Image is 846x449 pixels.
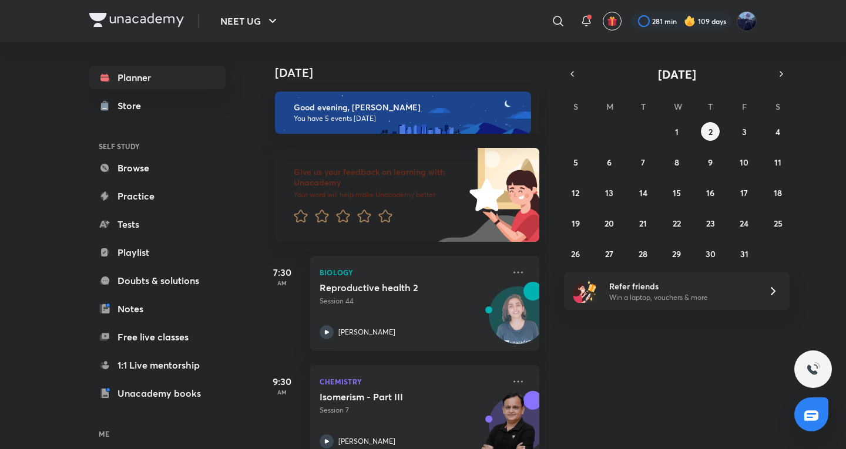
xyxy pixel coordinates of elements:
[672,248,681,259] abbr: October 29, 2025
[571,248,580,259] abbr: October 26, 2025
[429,148,539,242] img: feedback_image
[89,136,226,156] h6: SELF STUDY
[708,101,713,112] abbr: Thursday
[566,153,585,171] button: October 5, 2025
[701,183,720,202] button: October 16, 2025
[89,13,184,27] img: Company Logo
[580,66,773,82] button: [DATE]
[774,157,781,168] abbr: October 11, 2025
[768,214,787,232] button: October 25, 2025
[708,157,713,168] abbr: October 9, 2025
[706,218,715,229] abbr: October 23, 2025
[338,327,395,337] p: [PERSON_NAME]
[740,157,748,168] abbr: October 10, 2025
[667,244,686,263] button: October 29, 2025
[641,157,645,168] abbr: October 7, 2025
[294,102,521,113] h6: Good evening, [PERSON_NAME]
[89,212,226,236] a: Tests
[600,153,619,171] button: October 6, 2025
[774,218,783,229] abbr: October 25, 2025
[600,214,619,232] button: October 20, 2025
[701,244,720,263] button: October 30, 2025
[639,248,647,259] abbr: October 28, 2025
[573,157,578,168] abbr: October 5, 2025
[275,92,531,134] img: evening
[735,153,754,171] button: October 10, 2025
[768,122,787,141] button: October 4, 2025
[600,244,619,263] button: October 27, 2025
[742,126,747,137] abbr: October 3, 2025
[641,101,646,112] abbr: Tuesday
[258,374,305,389] h5: 9:30
[89,382,226,405] a: Unacademy books
[684,15,696,27] img: streak
[294,114,521,123] p: You have 5 events [DATE]
[740,248,748,259] abbr: October 31, 2025
[566,183,585,202] button: October 12, 2025
[89,94,226,117] a: Store
[89,241,226,264] a: Playlist
[806,362,820,376] img: ttu
[320,282,466,293] h5: Reproductive health 2
[275,66,551,80] h4: [DATE]
[294,190,465,200] p: Your word will help make Unacademy better
[89,184,226,208] a: Practice
[89,325,226,349] a: Free live classes
[701,214,720,232] button: October 23, 2025
[89,13,184,30] a: Company Logo
[89,353,226,377] a: 1:1 Live mentorship
[294,167,465,188] h6: Give us your feedback on learning with Unacademy
[89,297,226,320] a: Notes
[775,126,780,137] abbr: October 4, 2025
[673,218,681,229] abbr: October 22, 2025
[667,214,686,232] button: October 22, 2025
[605,248,613,259] abbr: October 27, 2025
[735,244,754,263] button: October 31, 2025
[489,293,546,349] img: Avatar
[573,279,597,303] img: referral
[320,374,504,389] p: Chemistry
[740,218,748,229] abbr: October 24, 2025
[258,389,305,396] p: AM
[768,153,787,171] button: October 11, 2025
[634,214,653,232] button: October 21, 2025
[673,187,681,198] abbr: October 15, 2025
[89,66,226,89] a: Planner
[768,183,787,202] button: October 18, 2025
[320,405,504,416] p: Session 7
[338,436,395,447] p: [PERSON_NAME]
[603,12,622,31] button: avatar
[605,218,614,229] abbr: October 20, 2025
[566,244,585,263] button: October 26, 2025
[667,183,686,202] button: October 15, 2025
[89,424,226,444] h6: ME
[634,244,653,263] button: October 28, 2025
[117,99,148,113] div: Store
[607,16,617,26] img: avatar
[600,183,619,202] button: October 13, 2025
[607,157,612,168] abbr: October 6, 2025
[735,122,754,141] button: October 3, 2025
[573,101,578,112] abbr: Sunday
[674,157,679,168] abbr: October 8, 2025
[258,279,305,286] p: AM
[774,187,782,198] abbr: October 18, 2025
[258,265,305,279] h5: 7:30
[674,101,682,112] abbr: Wednesday
[775,101,780,112] abbr: Saturday
[89,269,226,292] a: Doubts & solutions
[566,214,585,232] button: October 19, 2025
[701,122,720,141] button: October 2, 2025
[742,101,747,112] abbr: Friday
[709,126,713,137] abbr: October 2, 2025
[706,187,714,198] abbr: October 16, 2025
[675,126,679,137] abbr: October 1, 2025
[667,122,686,141] button: October 1, 2025
[667,153,686,171] button: October 8, 2025
[213,9,287,33] button: NEET UG
[609,280,754,292] h6: Refer friends
[740,187,748,198] abbr: October 17, 2025
[320,265,504,279] p: Biology
[737,11,757,31] img: Kushagra Singh
[701,153,720,171] button: October 9, 2025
